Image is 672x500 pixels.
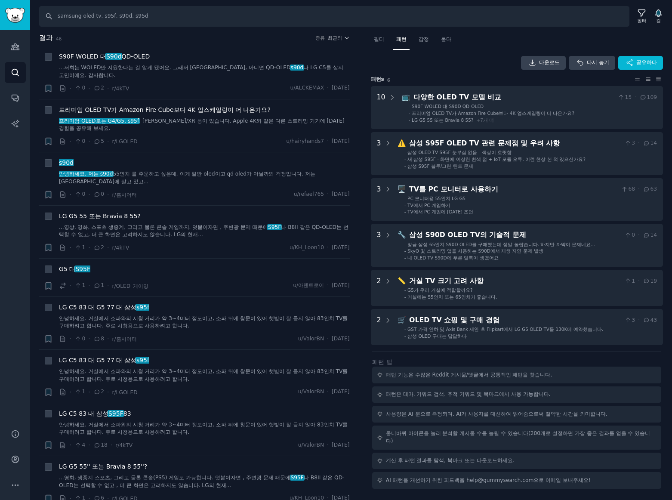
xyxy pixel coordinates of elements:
[632,278,635,284] font: 1
[632,140,635,146] font: 3
[59,463,147,470] font: LG G5 55'' 또는 Bravia 8 55''?
[328,35,342,40] font: 최근의
[656,18,661,23] font: 길
[332,138,349,144] font: [DATE]
[59,52,150,61] a: S90F WOLED 대S90dQD-OLED
[112,283,148,289] font: r/OLED_게이밍
[404,248,406,253] font: -
[332,389,349,395] font: [DATE]
[75,265,90,272] font: S95F
[59,421,350,436] a: 안녕하세요. 거실에서 소파와의 시청 거리가 약 3~4미터 정도이고, 소파 뒤에 창문이 있어 햇빛이 잘 들지 않아 83인치 TV를 구매하려고 합니다. 주로 시청용으로 사용하려고...
[59,368,350,383] a: 안녕하세요. 거실에서 소파와의 시청 거리가 약 3~4미터 정도이고, 소파 뒤에 창문이 있어 햇빛이 잘 들지 않아 83인치 TV를 구매하려고 합니다. 주로 시청용으로 사용하려고...
[386,372,552,378] font: 패턴 기능은 수많은 Reddit 게시물/댓글에서 공통적인 패턴을 찾습니다.
[59,212,141,221] a: LG G5 55 또는 Bravia 8 55?
[377,277,381,285] font: 2
[59,357,136,364] font: LG C5 83 대 G5 77 대 삼성
[638,232,640,238] font: ·
[409,277,484,285] font: 거실 TV 크기 고려 사항
[59,170,350,185] a: 안녕하세요. 저는 s90d55인치 를 주문하고 싶은데, 이게 일반 oled이고 qd oled가 아닐까봐 걱정입니다. 저는 [GEOGRAPHIC_DATA]에 살고 있고...
[82,389,85,395] font: 1
[123,410,131,417] font: 83
[386,411,607,417] font: 사용량은 AI 분으로 측정되며, AI가 사용자를 대신하여 읽어줌으로써 절약한 시간을 의미합니다.
[39,6,629,27] input: 검색 키워드
[377,139,381,147] font: 3
[82,442,85,448] font: 4
[56,36,62,41] font: 46
[404,242,406,247] font: -
[107,335,109,342] font: ·
[412,117,473,123] font: LG G5 55 또는 Bravia 8 55?
[407,287,472,293] font: G5가 우리 거실에 적합할까요?
[332,442,349,448] font: [DATE]
[407,203,450,208] font: TV에서 PC 게임하기
[112,336,136,342] font: r/홈시어터
[59,106,271,113] font: 프리미엄 OLED TV가 Amazon Fire Cube보다 4K 업스케일링이 더 나은가요?
[386,477,591,483] font: AI 패턴을 개선하기 위한 피드백을 help@gummysearch.com으로 이메일 보내주세요!
[59,422,348,435] font: 안녕하세요. 거실에서 소파와의 시청 거리가 약 3~4미터 정도이고, 소파 뒤에 창문이 있어 햇빛이 잘 들지 않아 83인치 TV를 구매하려고 합니다. 주로 시청용으로 사용하려고...
[419,36,429,42] font: 감정
[298,442,324,448] font: u/ValorBN
[107,244,109,251] font: ·
[70,191,71,198] font: ·
[386,391,551,397] font: 패턴은 테마, 키워드 검색, 추적 키워드 및 북마크에서 사용 가능합니다.
[82,282,85,288] font: 1
[409,104,410,109] font: -
[635,94,636,100] font: ·
[136,304,149,311] font: s95f
[59,475,291,481] font: ...영화, 생중계 스포츠, 그리고 물론 콘솔(PS5) 게임도 가능합니다. 덧붙이자면 , 주변광 문제 때문에
[409,111,410,116] font: -
[398,277,406,285] font: 📏
[59,265,75,272] font: G5 대
[651,7,666,25] button: 길
[404,287,406,293] font: -
[404,203,406,208] font: -
[82,85,85,91] font: 0
[638,278,640,284] font: ·
[386,430,650,444] font: 톱니바퀴 아이콘을 눌러 분석할 게시물 수를 늘릴 수 있습니다(200개로 설정하면 가장 좋은 결과를 얻을 수 있습니다)
[377,185,381,193] font: 3
[409,185,498,193] font: TV를 PC 모니터로 사용하기
[70,389,71,395] font: ·
[59,117,350,133] a: 프리미엄 OLED로는 G4/G5, s95f, [PERSON_NAME]/XR 등이 있습니다. Apple 4K와 같은 다른 스트리밍 기기에 [DATE] 경험을 공유해 보세요.
[82,244,85,250] font: 1
[327,244,329,250] font: ·
[70,85,71,92] font: ·
[122,53,150,60] font: QD-OLED
[632,232,635,238] font: 0
[404,164,406,169] font: -
[637,18,647,23] font: 필터
[407,209,473,214] font: TV에서 PC 게임에 [DATE] 조언
[59,315,348,329] font: 안녕하세요. 거실에서 소파와의 시청 거리가 약 3~4미터 정도이고, 소파 뒤에 창문이 있어 햇빛이 잘 들지 않아 83인치 TV를 구매하려고 합니다. 주로 시청용으로 사용하려고...
[59,65,291,71] font: ...저희는 WOLED만 지원한다는 걸 알게 됐어요. 그래서 [GEOGRAPHIC_DATA], 아니면 QD-OLED
[407,255,499,260] font: 내 OLED TV S90D에 푸른 얼룩이 생겼어요
[638,140,640,146] font: ·
[407,157,586,162] font: 새 삼성 S95F - 화면에 이상한 흰색 점 + IoT 모듈 오류. 이런 현상 본 적 있으신가요?
[268,224,281,230] font: S95F
[483,117,494,123] font: 개 더
[59,304,136,311] font: LG C5 83 대 G5 77 대 삼성
[59,475,345,488] font: 나 B8II 같은 QD-OLED는 선택할 수 없고 , 더 큰 화면은 고려하지도 않습니다. LG의 현재...
[101,191,104,197] font: 0
[404,333,406,339] font: -
[113,171,176,177] font: 55인치 를 주문하고 싶은데
[632,317,635,323] font: 3
[402,93,410,101] font: 📺
[101,336,104,342] font: 8
[59,213,141,219] font: LG G5 55 또는 Bravia 8 55?
[291,65,304,71] font: s90d
[398,185,406,193] font: 🖥️
[291,475,304,481] font: S95F
[650,186,657,192] font: 63
[88,335,90,342] font: ·
[88,138,90,145] font: ·
[371,76,381,82] font: 패턴
[625,94,632,100] font: 15
[441,36,451,42] font: 묻다
[407,150,512,155] font: 삼성 OLED TV S95F 눈부심 없음 - 색상이 흐릿함
[638,186,640,192] font: ·
[404,255,406,260] font: -
[409,117,410,123] font: -
[404,150,406,155] font: -
[107,282,109,289] font: ·
[59,64,350,79] a: ...저희는 WOLED만 지원한다는 걸 알게 됐어요. 그래서 [GEOGRAPHIC_DATA], 아니면 QD-OLEDs90d나 LG C5를 살지 고민이에요. 감사합니다.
